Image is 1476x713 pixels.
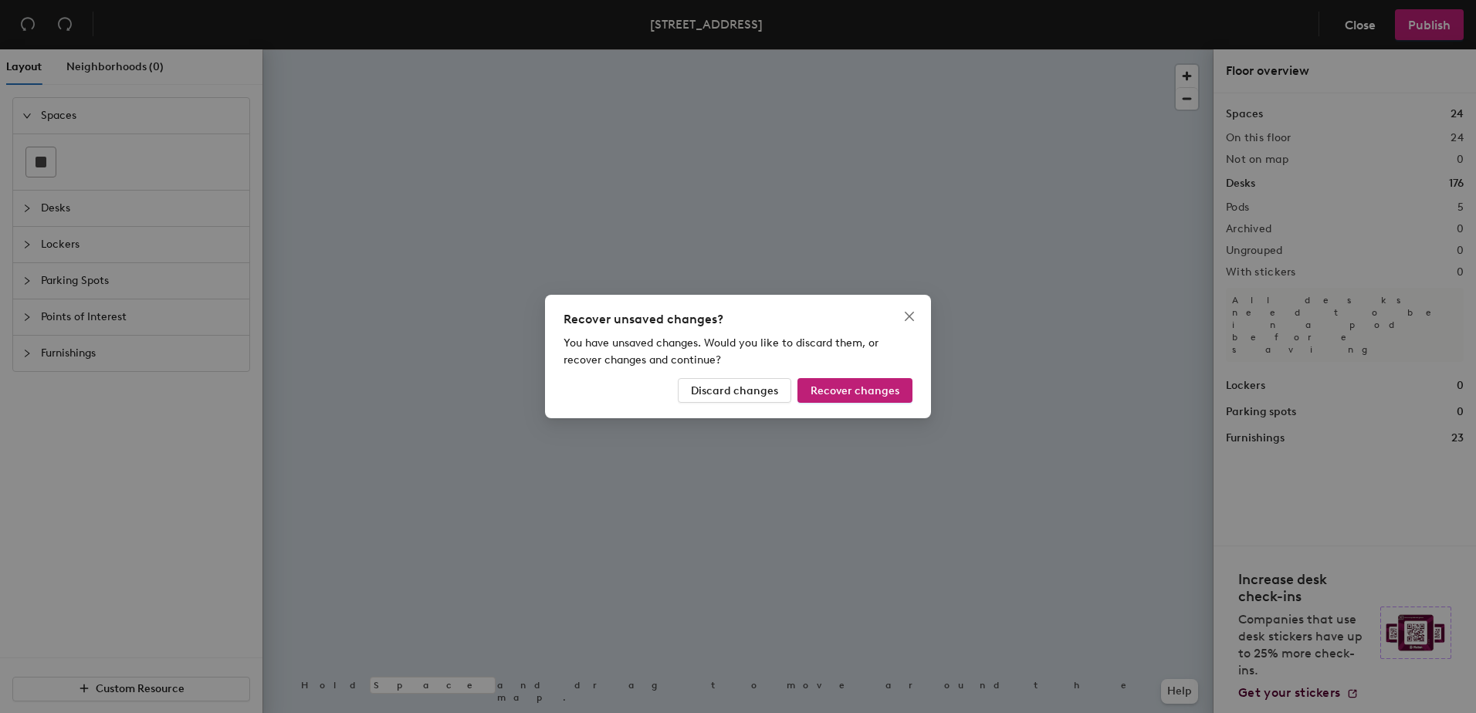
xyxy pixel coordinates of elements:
span: close [903,310,916,323]
button: Recover changes [797,378,912,403]
div: Recover unsaved changes? [564,310,912,329]
button: Discard changes [678,378,791,403]
span: Close [897,310,922,323]
button: Close [897,304,922,329]
span: Recover changes [811,384,899,397]
span: You have unsaved changes. Would you like to discard them, or recover changes and continue? [564,336,878,367]
span: Discard changes [691,384,778,397]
